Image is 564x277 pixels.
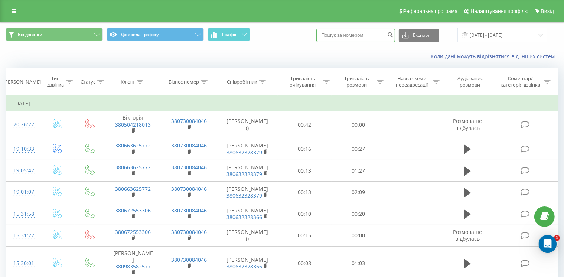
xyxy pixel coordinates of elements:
a: 380663625772 [115,164,151,171]
a: 380504218013 [115,121,151,128]
a: 380730084046 [171,185,207,192]
td: 00:00 [332,225,385,246]
span: Реферальна програма [403,8,458,14]
div: Тривалість очікування [284,75,321,88]
td: 02:09 [332,182,385,203]
span: Графік [222,32,237,37]
div: Коментар/категорія дзвінка [499,75,542,88]
a: 380672553306 [115,207,151,214]
button: Джерела трафіку [107,28,204,41]
div: Тривалість розмови [338,75,375,88]
div: 15:30:01 [13,256,33,271]
a: 380663625772 [115,142,151,149]
span: Вихід [541,8,554,14]
div: 19:05:42 [13,163,33,178]
button: Всі дзвінки [6,28,103,41]
div: Статус [81,79,95,85]
span: Розмова не відбулась [453,228,482,242]
div: Аудіозапис розмови [448,75,492,88]
div: Клієнт [121,79,135,85]
a: 380663625772 [115,185,151,192]
div: Тип дзвінка [47,75,64,88]
button: Експорт [399,29,439,42]
a: 380632328379 [226,149,262,156]
a: 380983582577 [115,263,151,270]
a: 380632328379 [226,192,262,199]
td: [PERSON_NAME] () [217,111,278,138]
div: 15:31:58 [13,207,33,221]
span: Розмова не відбулась [453,117,482,131]
div: 20:26:22 [13,117,33,132]
td: 00:13 [278,160,332,182]
td: 01:27 [332,160,385,182]
div: [PERSON_NAME] [3,79,41,85]
td: [DATE] [6,96,558,111]
button: Графік [208,28,250,41]
a: 380632328366 [226,263,262,270]
a: 380730084046 [171,228,207,235]
td: 00:10 [278,203,332,225]
td: 00:20 [332,203,385,225]
td: [PERSON_NAME] [217,182,278,203]
span: 1 [554,235,560,241]
a: 380672553306 [115,228,151,235]
a: 380730084046 [171,164,207,171]
td: Вікторія [105,111,161,138]
div: Співробітник [227,79,257,85]
td: 00:27 [332,138,385,160]
td: [PERSON_NAME] () [217,225,278,246]
a: 380730084046 [171,256,207,263]
td: [PERSON_NAME] [217,138,278,160]
a: 380730084046 [171,142,207,149]
a: 380730084046 [171,207,207,214]
div: 15:31:22 [13,228,33,243]
div: Бізнес номер [169,79,199,85]
div: 19:01:07 [13,185,33,199]
div: Назва схеми переадресації [392,75,431,88]
a: 380632328366 [226,214,262,221]
td: 00:16 [278,138,332,160]
a: 380632328379 [226,170,262,177]
td: [PERSON_NAME] [217,160,278,182]
td: 00:15 [278,225,332,246]
td: 00:42 [278,111,332,138]
td: 00:13 [278,182,332,203]
span: Налаштування профілю [470,8,528,14]
span: Всі дзвінки [18,32,42,38]
td: [PERSON_NAME] [217,203,278,225]
td: 00:00 [332,111,385,138]
a: Коли дані можуть відрізнятися вiд інших систем [431,53,558,60]
input: Пошук за номером [316,29,395,42]
div: 19:10:33 [13,142,33,156]
div: Open Intercom Messenger [539,235,557,253]
a: 380730084046 [171,117,207,124]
